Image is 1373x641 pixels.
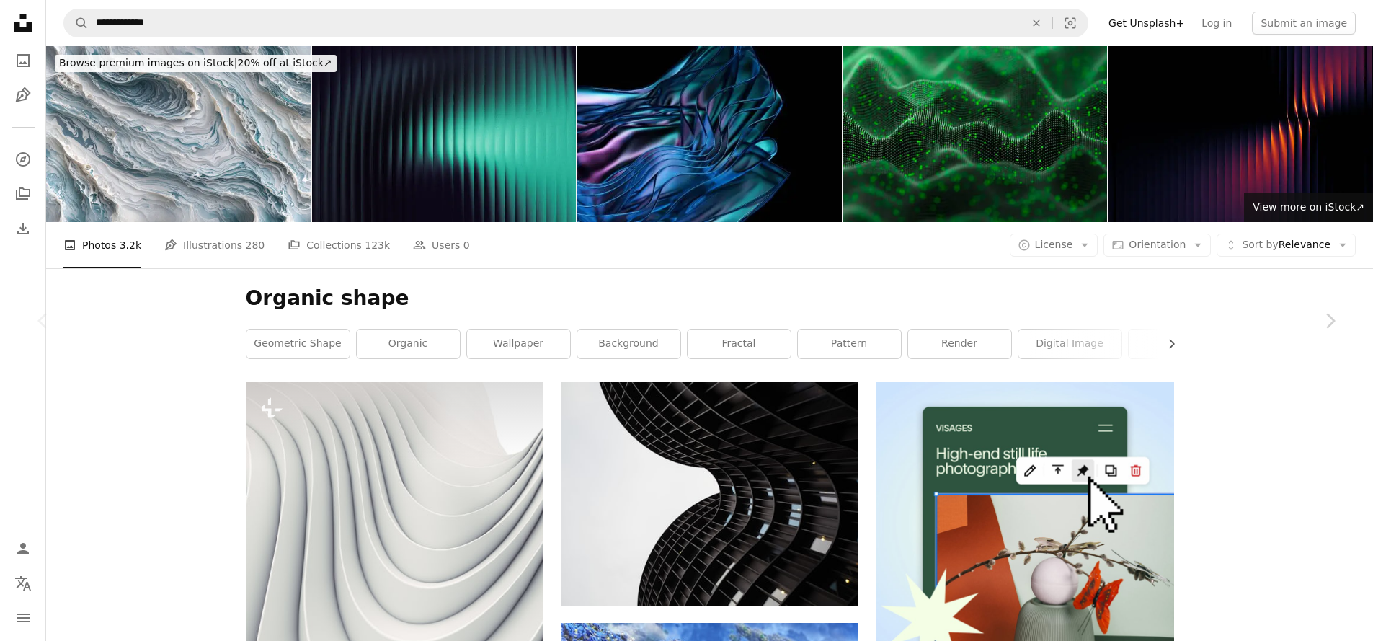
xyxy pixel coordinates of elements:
a: Illustrations [9,81,37,110]
span: 123k [365,237,390,253]
button: Clear [1021,9,1052,37]
span: Sort by [1242,239,1278,250]
a: Illustrations 280 [164,222,265,268]
a: Photos [9,46,37,75]
a: Log in [1193,12,1240,35]
a: render [908,330,1011,358]
a: View more on iStock↗ [1244,193,1373,222]
a: background [577,330,680,358]
button: Language [9,569,37,598]
span: Browse premium images on iStock | [59,57,237,68]
a: fractal [688,330,791,358]
a: organic [357,330,460,358]
img: Writhing waves of blue glass on the black background [577,46,842,222]
a: Download History [9,214,37,243]
a: Log in / Sign up [9,534,37,563]
a: pattern [798,330,901,358]
span: Orientation [1129,239,1186,250]
a: geometric shape [246,330,350,358]
img: Technology digital wave background concept [843,46,1108,222]
a: a tall building with many windows [561,487,858,500]
a: Get Unsplash+ [1100,12,1193,35]
button: Submit an image [1252,12,1356,35]
a: Browse premium images on iStock|20% off at iStock↗ [46,46,345,81]
a: Explore [9,145,37,174]
img: a tall building with many windows [561,382,858,606]
span: 0 [463,237,470,253]
span: 20% off at iStock ↗ [59,57,332,68]
img: Yellow-pink-purple glass pattern on a black background with ribbed effects and refractions. Fract... [1108,46,1373,222]
form: Find visuals sitewide [63,9,1088,37]
span: View more on iStock ↗ [1253,201,1364,213]
h1: Organic shape [246,286,1174,311]
a: wallpaper [467,330,570,358]
a: Wave band surface Abstract white background. Digital 3d illustration [246,575,543,588]
span: Relevance [1242,238,1330,252]
button: Sort byRelevance [1217,234,1356,257]
button: scroll list to the right [1158,330,1174,358]
a: Collections [9,180,37,208]
span: License [1035,239,1073,250]
a: digital image [1018,330,1121,358]
a: Users 0 [413,222,470,268]
span: 280 [246,237,265,253]
a: texture [1129,330,1232,358]
button: Visual search [1053,9,1088,37]
img: White-green glass gradient on a black background — a blend of freshness and technology: smooth co... [312,46,577,222]
img: Abstract swirling layers of blue and white artistic waves [46,46,311,222]
a: Next [1287,252,1373,390]
button: License [1010,234,1098,257]
button: Search Unsplash [64,9,89,37]
button: Orientation [1103,234,1211,257]
button: Menu [9,604,37,632]
a: Collections 123k [288,222,390,268]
